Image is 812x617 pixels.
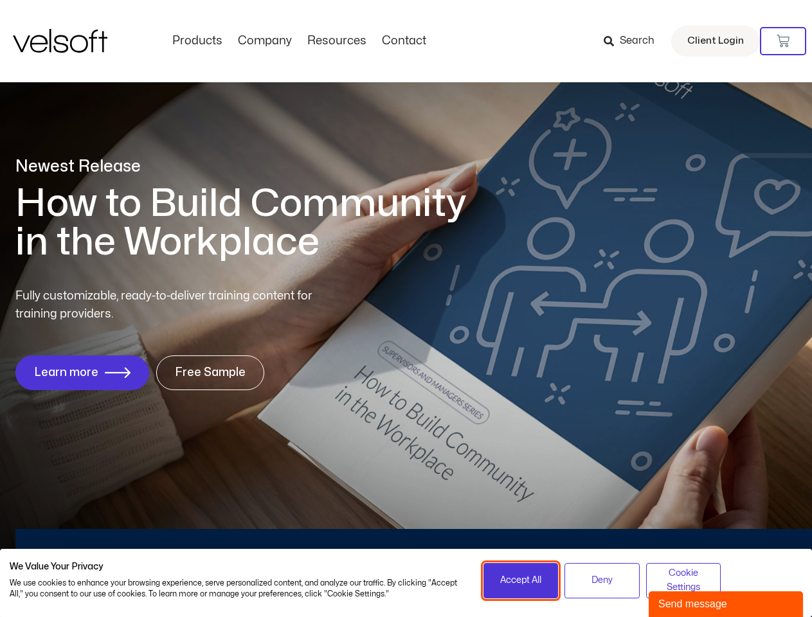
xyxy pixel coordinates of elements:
a: ProductsMenu Toggle [165,34,230,48]
button: Adjust cookie preferences [646,563,721,598]
a: Search [604,30,663,52]
nav: Menu [165,34,434,48]
span: Deny [591,573,613,587]
span: Search [620,33,654,49]
iframe: chat widget [649,589,806,617]
h2: We Value Your Privacy [10,561,464,573]
a: ResourcesMenu Toggle [300,34,374,48]
button: Deny all cookies [564,563,640,598]
button: Accept all cookies [483,563,559,598]
a: Client Login [671,26,760,57]
span: Cookie Settings [654,566,713,595]
p: Fully customizable, ready-to-deliver training content for training providers. [15,287,336,323]
p: We use cookies to enhance your browsing experience, serve personalized content, and analyze our t... [10,578,464,600]
img: Velsoft Training Materials [13,29,107,53]
a: Learn more [15,355,149,390]
a: CompanyMenu Toggle [230,34,300,48]
span: Client Login [687,33,744,49]
span: Free Sample [175,366,246,379]
span: Learn more [34,366,98,379]
span: Accept All [500,573,541,587]
p: Newest Release [15,156,485,178]
a: Free Sample [156,355,264,390]
h1: How to Build Community in the Workplace [15,184,485,262]
a: ContactMenu Toggle [374,34,434,48]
